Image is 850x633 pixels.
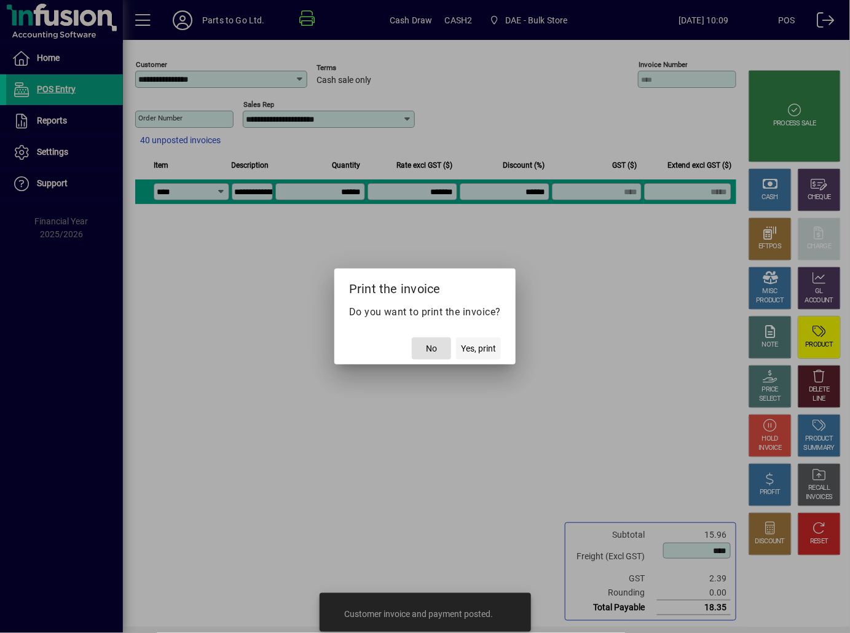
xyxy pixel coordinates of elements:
[334,269,516,304] h2: Print the invoice
[456,337,501,360] button: Yes, print
[426,342,437,355] span: No
[461,342,496,355] span: Yes, print
[412,337,451,360] button: No
[349,305,502,320] p: Do you want to print the invoice?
